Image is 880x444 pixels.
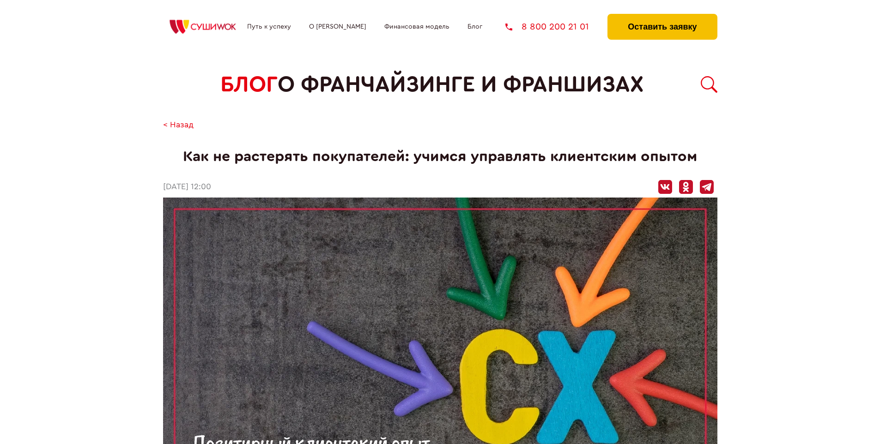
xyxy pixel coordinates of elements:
[309,23,366,30] a: О [PERSON_NAME]
[247,23,291,30] a: Путь к успеху
[163,148,717,165] h1: Как не растерять покупателей: учимся управлять клиентским опытом
[467,23,482,30] a: Блог
[278,72,643,97] span: о франчайзинге и франшизах
[522,22,589,31] span: 8 800 200 21 01
[220,72,278,97] span: БЛОГ
[384,23,449,30] a: Финансовая модель
[505,22,589,31] a: 8 800 200 21 01
[607,14,717,40] button: Оставить заявку
[163,120,194,130] a: < Назад
[163,182,211,192] time: [DATE] 12:00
